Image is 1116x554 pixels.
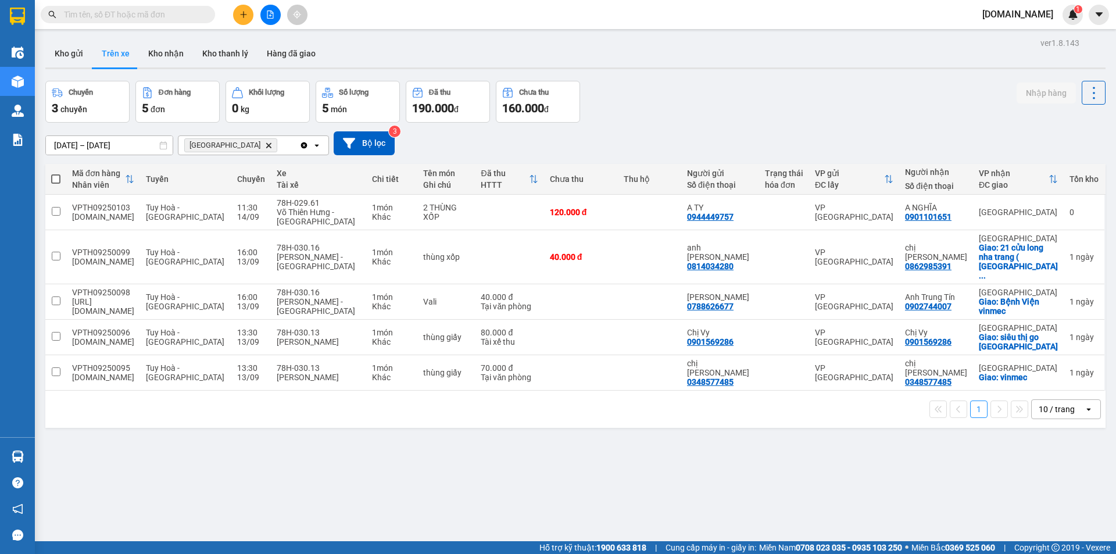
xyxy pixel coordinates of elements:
div: [GEOGRAPHIC_DATA] [979,323,1058,333]
div: ĐC giao [979,180,1049,190]
div: Giao: siêu thị go Nha Trang [979,333,1058,351]
div: Thu hộ [624,174,675,184]
th: Toggle SortBy [475,164,543,195]
span: | [1004,541,1006,554]
div: chị phương [687,359,753,377]
span: Cung cấp máy in - giấy in: [666,541,756,554]
button: Bộ lọc [334,131,395,155]
span: Tuy Hoà - [GEOGRAPHIC_DATA] [146,328,224,346]
div: 0901569286 [687,337,734,346]
div: Số điện thoại [905,181,967,191]
span: 0 [232,101,238,115]
button: Hàng đã giao [257,40,325,67]
div: Tồn kho [1069,174,1099,184]
button: Chuyến3chuyến [45,81,130,123]
div: Chị Vy [687,328,753,337]
div: 13/09 [237,257,265,266]
div: Tài xế thu [481,337,538,346]
span: đ [454,105,459,114]
span: đ [544,105,549,114]
div: 16:00 [237,292,265,302]
div: 78H-029.61 [277,198,360,208]
div: Giao: 21 cửu long nha trang ( Chin Tacos) [979,243,1058,280]
button: Đơn hàng5đơn [135,81,220,123]
div: HTTT [481,180,528,190]
div: [GEOGRAPHIC_DATA] [979,208,1058,217]
div: Tuyến [146,174,226,184]
input: Tìm tên, số ĐT hoặc mã đơn [64,8,201,21]
img: logo-vxr [10,8,25,25]
span: 190.000 [412,101,454,115]
div: chị Trinh [905,243,967,262]
strong: 1900 633 818 [596,543,646,552]
div: 13/09 [237,302,265,311]
div: tu.bb [72,373,134,382]
div: Đơn hàng [159,88,191,96]
div: 0348577485 [905,377,952,387]
input: Select a date range. [46,136,173,155]
div: 40.000 đ [481,292,538,302]
button: Khối lượng0kg [226,81,310,123]
div: tu.bb [72,212,134,221]
span: 160.000 [502,101,544,115]
div: Khối lượng [249,88,284,96]
button: plus [233,5,253,25]
div: 1 món [372,248,412,257]
img: icon-new-feature [1068,9,1078,20]
div: 13:30 [237,328,265,337]
img: warehouse-icon [12,76,24,88]
div: Khác [372,302,412,311]
div: Số điện thoại [687,180,753,190]
span: Tuy Hoà - [GEOGRAPHIC_DATA] [146,203,224,221]
sup: 3 [389,126,400,137]
div: VPTH09250095 [72,363,134,373]
span: ngày [1076,252,1094,262]
div: Giao: Bệnh Viện vinmec [979,297,1058,316]
div: 16:00 [237,248,265,257]
div: 1 món [372,363,412,373]
img: warehouse-icon [12,47,24,59]
div: 1 món [372,203,412,212]
div: 80.000 đ [481,328,538,337]
div: Anh Hà [687,292,753,302]
div: 1 [1069,368,1099,377]
svg: open [1084,405,1093,414]
button: Số lượng5món [316,81,400,123]
div: 53439_nhaxe.bb [72,297,134,316]
span: kg [241,105,249,114]
span: chuyến [60,105,87,114]
div: Khác [372,212,412,221]
span: ngày [1076,368,1094,377]
div: 0901101651 [905,212,952,221]
div: VPTH09250099 [72,248,134,257]
div: [PERSON_NAME] [277,373,360,382]
div: thùng giấy [423,368,470,377]
span: ... [979,271,986,280]
div: Chưa thu [550,174,612,184]
div: Khác [372,257,412,266]
div: 70.000 đ [481,363,538,373]
sup: 1 [1074,5,1082,13]
div: Đã thu [481,169,528,178]
th: Toggle SortBy [66,164,140,195]
div: [PERSON_NAME] [277,337,360,346]
img: warehouse-icon [12,105,24,117]
div: Trạng thái [765,169,803,178]
div: VPTH09250103 [72,203,134,212]
th: Toggle SortBy [973,164,1064,195]
span: copyright [1051,544,1060,552]
div: Ghi chú [423,180,470,190]
span: caret-down [1094,9,1104,20]
div: Tên món [423,169,470,178]
div: tu.bb [72,337,134,346]
div: VP [GEOGRAPHIC_DATA] [815,203,893,221]
div: ver 1.8.143 [1040,37,1079,49]
strong: 0708 023 035 - 0935 103 250 [796,543,902,552]
div: 10 / trang [1039,403,1075,415]
div: [GEOGRAPHIC_DATA] [979,234,1058,243]
div: 0348577485 [687,377,734,387]
div: 14/09 [237,212,265,221]
div: 2 THÙNG XỐP [423,203,470,221]
div: 0902744007 [905,302,952,311]
div: Tài xế [277,180,360,190]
